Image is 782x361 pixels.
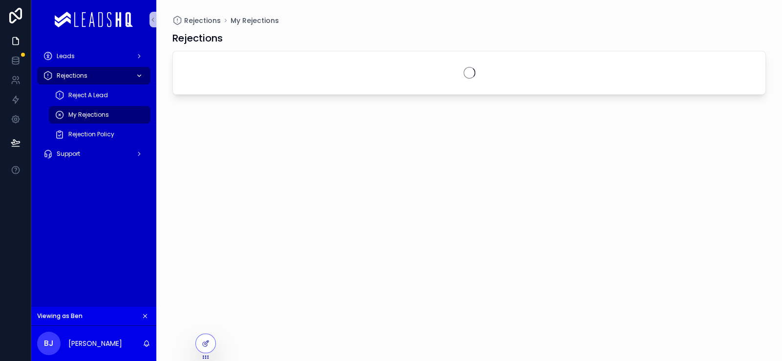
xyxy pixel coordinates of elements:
[31,39,156,178] div: scrollable content
[37,312,83,320] span: Viewing as Ben
[57,52,75,60] span: Leads
[172,31,223,45] h1: Rejections
[37,47,150,65] a: Leads
[231,16,279,25] a: My Rejections
[68,91,108,99] span: Reject A Lead
[172,16,221,25] a: Rejections
[49,86,150,104] a: Reject A Lead
[55,12,133,27] img: App logo
[68,111,109,119] span: My Rejections
[37,67,150,85] a: Rejections
[37,145,150,163] a: Support
[68,130,114,138] span: Rejection Policy
[57,150,80,158] span: Support
[68,339,122,348] p: [PERSON_NAME]
[49,106,150,124] a: My Rejections
[49,126,150,143] a: Rejection Policy
[44,338,54,349] span: BJ
[184,16,221,25] span: Rejections
[57,72,87,80] span: Rejections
